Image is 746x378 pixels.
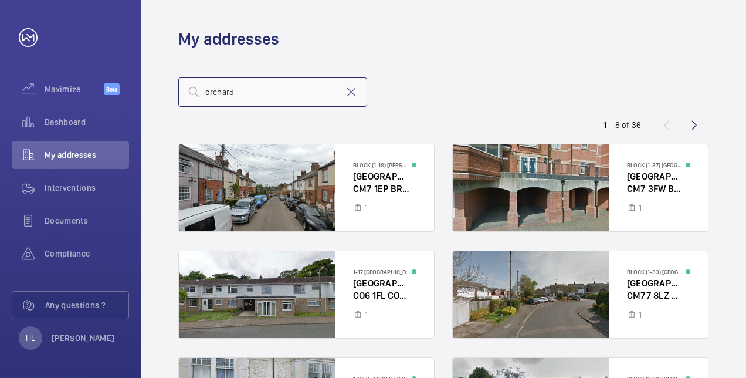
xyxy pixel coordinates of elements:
p: [PERSON_NAME] [52,332,115,344]
input: Search by address [178,77,367,107]
span: Dashboard [45,116,129,128]
h1: My addresses [178,28,279,50]
div: 1 – 8 of 36 [603,119,641,131]
span: My addresses [45,149,129,161]
p: HL [26,332,35,344]
span: Compliance [45,248,129,259]
span: Interventions [45,182,129,194]
span: Beta [104,83,120,95]
span: Maximize [45,83,104,95]
span: Documents [45,215,129,227]
span: Any questions ? [45,299,128,311]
